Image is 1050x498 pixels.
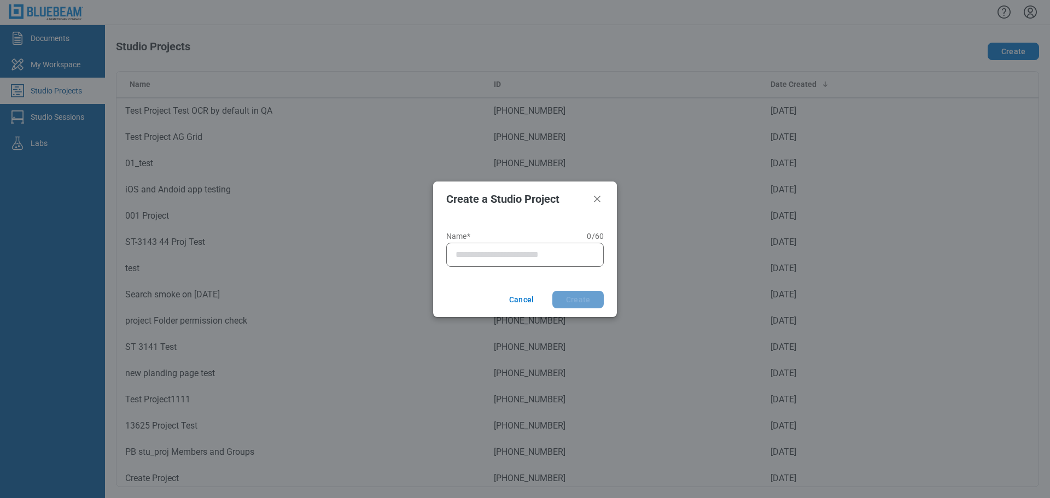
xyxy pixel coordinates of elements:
span: Name* [446,232,470,241]
button: Cancel [496,291,544,308]
span: 0 / 60 [587,232,604,241]
button: Close [591,192,604,206]
h2: Create a Studio Project [446,193,586,205]
button: Create [552,291,604,308]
